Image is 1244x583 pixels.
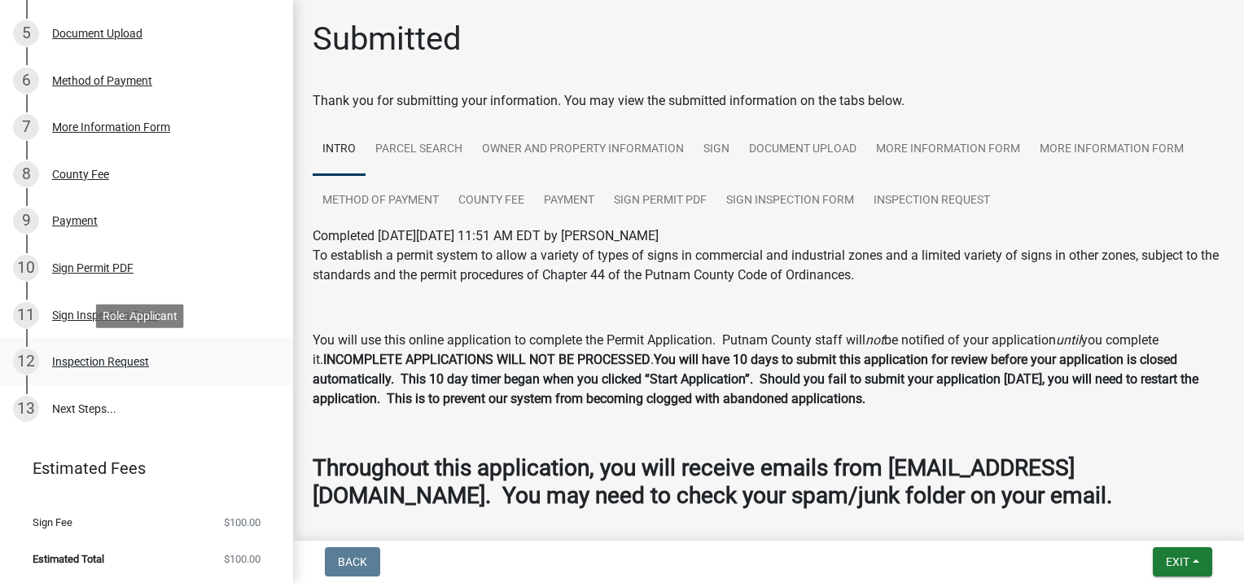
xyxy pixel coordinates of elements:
[313,352,1198,406] strong: You will have 10 days to submit this application for review before your application is closed aut...
[604,175,716,227] a: Sign Permit PDF
[716,175,864,227] a: Sign Inspection Form
[13,452,267,484] a: Estimated Fees
[13,302,39,328] div: 11
[52,75,152,86] div: Method of Payment
[739,124,866,176] a: Document Upload
[13,348,39,375] div: 12
[33,517,72,528] span: Sign Fee
[13,208,39,234] div: 9
[472,124,694,176] a: Owner and Property Information
[313,175,449,227] a: Method of Payment
[13,114,39,140] div: 7
[52,356,149,367] div: Inspection Request
[1030,124,1194,176] a: More Information Form
[13,396,39,422] div: 13
[338,555,367,568] span: Back
[449,175,534,227] a: County Fee
[1056,332,1081,348] i: until
[1153,547,1212,576] button: Exit
[224,517,261,528] span: $100.00
[534,175,604,227] a: Payment
[13,255,39,281] div: 10
[865,332,884,348] i: not
[313,228,659,243] span: Completed [DATE][DATE] 11:51 AM EDT by [PERSON_NAME]
[313,20,462,59] h1: Submitted
[323,352,650,367] strong: INCOMPLETE APPLICATIONS WILL NOT BE PROCESSED
[313,246,1224,285] p: To establish a permit system to allow a variety of types of signs in commercial and industrial zo...
[52,28,142,39] div: Document Upload
[52,309,159,321] div: Sign Inspection Form
[52,262,134,274] div: Sign Permit PDF
[864,175,1000,227] a: Inspection Request
[224,554,261,564] span: $100.00
[52,169,109,180] div: County Fee
[33,554,104,564] span: Estimated Total
[52,215,98,226] div: Payment
[694,124,739,176] a: Sign
[1166,555,1189,568] span: Exit
[313,91,1224,111] div: Thank you for submitting your information. You may view the submitted information on the tabs below.
[313,331,1224,409] p: You will use this online application to complete the Permit Application. Putnam County staff will...
[366,124,472,176] a: Parcel search
[52,121,170,133] div: More Information Form
[313,454,1112,509] strong: Throughout this application, you will receive emails from [EMAIL_ADDRESS][DOMAIN_NAME]. You may n...
[13,20,39,46] div: 5
[866,124,1030,176] a: More Information Form
[13,161,39,187] div: 8
[313,124,366,176] a: Intro
[96,304,184,327] div: Role: Applicant
[13,68,39,94] div: 6
[325,547,380,576] button: Back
